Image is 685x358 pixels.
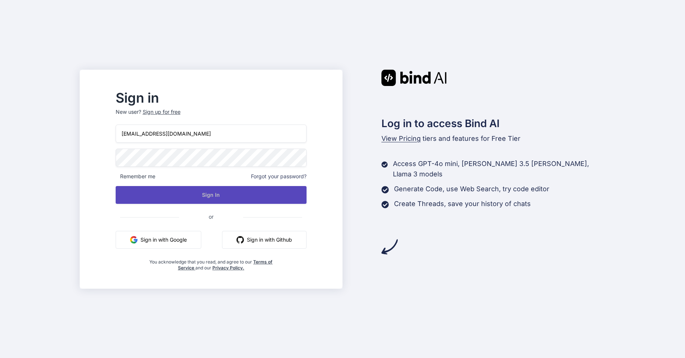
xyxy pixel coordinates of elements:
[116,231,201,249] button: Sign in with Google
[143,108,181,116] div: Sign up for free
[222,231,307,249] button: Sign in with Github
[178,259,273,271] a: Terms of Service
[381,133,605,144] p: tiers and features for Free Tier
[116,186,307,204] button: Sign In
[148,255,275,271] div: You acknowledge that you read, and agree to our and our
[130,236,138,243] img: google
[381,135,421,142] span: View Pricing
[381,116,605,131] h2: Log in to access Bind AI
[381,239,398,255] img: arrow
[236,236,244,243] img: github
[116,125,307,143] input: Login or Email
[116,92,307,104] h2: Sign in
[381,70,447,86] img: Bind AI logo
[116,173,155,180] span: Remember me
[179,208,243,226] span: or
[394,184,549,194] p: Generate Code, use Web Search, try code editor
[212,265,244,271] a: Privacy Policy.
[251,173,307,180] span: Forgot your password?
[394,199,531,209] p: Create Threads, save your history of chats
[116,108,307,125] p: New user?
[393,159,605,179] p: Access GPT-4o mini, [PERSON_NAME] 3.5 [PERSON_NAME], Llama 3 models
